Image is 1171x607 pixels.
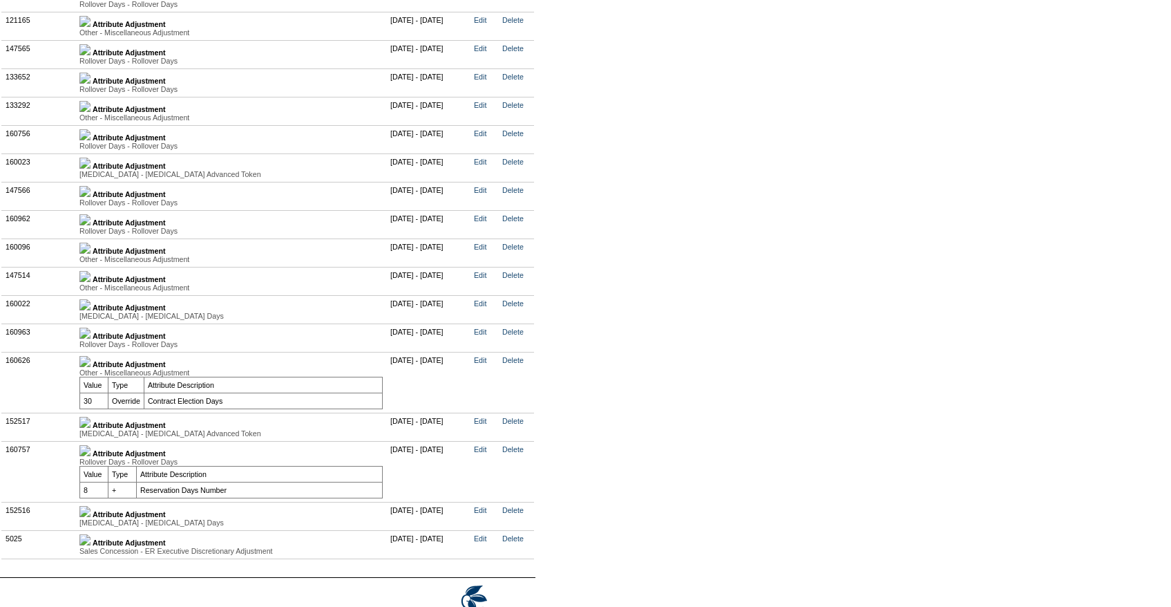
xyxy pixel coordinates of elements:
td: 152517 [2,413,76,441]
td: 160023 [2,153,76,182]
b: Attribute Adjustment [93,20,166,28]
td: 30 [80,393,108,409]
img: b_plus.gif [79,129,91,140]
td: [DATE] - [DATE] [387,352,470,413]
td: 160963 [2,324,76,352]
b: Attribute Adjustment [93,421,166,429]
a: Delete [502,214,524,223]
b: Attribute Adjustment [93,162,166,170]
a: Edit [474,299,486,308]
b: Attribute Adjustment [93,332,166,340]
b: Attribute Adjustment [93,510,166,519]
td: [DATE] - [DATE] [387,210,470,239]
a: Delete [502,16,524,24]
a: Edit [474,417,486,425]
img: b_plus.gif [79,16,91,27]
a: Edit [474,129,486,138]
b: Attribute Adjustment [93,190,166,198]
img: b_plus.gif [79,186,91,197]
td: Attribute Description [144,377,382,393]
a: Edit [474,16,486,24]
td: [DATE] - [DATE] [387,295,470,324]
a: Edit [474,356,486,364]
div: Rollover Days - Rollover Days [79,227,383,235]
td: [DATE] - [DATE] [387,153,470,182]
div: Rollover Days - Rollover Days [79,458,383,466]
td: [DATE] - [DATE] [387,12,470,40]
td: [DATE] - [DATE] [387,68,470,97]
img: b_plus.gif [79,101,91,112]
a: Edit [474,186,486,194]
div: Sales Concession - ER Executive Discretionary Adjustment [79,547,383,555]
div: Rollover Days - Rollover Days [79,142,383,150]
td: Attribute Description [137,466,383,482]
td: 8 [80,482,108,498]
td: 160962 [2,210,76,239]
div: Rollover Days - Rollover Days [79,340,383,348]
a: Delete [502,271,524,279]
img: b_plus.gif [79,328,91,339]
img: b_minus.gif [79,445,91,456]
img: b_plus.gif [79,534,91,545]
div: Rollover Days - Rollover Days [79,57,383,65]
img: b_plus.gif [79,417,91,428]
a: Edit [474,328,486,336]
div: Rollover Days - Rollover Days [79,85,383,93]
td: [DATE] - [DATE] [387,441,470,502]
td: [DATE] - [DATE] [387,530,470,559]
a: Delete [502,356,524,364]
td: 133292 [2,97,76,125]
a: Delete [502,158,524,166]
a: Edit [474,243,486,251]
td: 147514 [2,267,76,295]
a: Edit [474,101,486,109]
td: [DATE] - [DATE] [387,267,470,295]
div: Other - Miscellaneous Adjustment [79,255,383,263]
a: Edit [474,445,486,454]
td: 160096 [2,239,76,267]
td: 160626 [2,352,76,413]
div: Rollover Days - Rollover Days [79,198,383,207]
td: [DATE] - [DATE] [387,502,470,530]
td: 147565 [2,40,76,68]
a: Delete [502,101,524,109]
td: 152516 [2,502,76,530]
a: Delete [502,243,524,251]
td: [DATE] - [DATE] [387,413,470,441]
td: Contract Election Days [144,393,382,409]
a: Delete [502,445,524,454]
td: [DATE] - [DATE] [387,239,470,267]
img: b_plus.gif [79,243,91,254]
td: [DATE] - [DATE] [387,324,470,352]
a: Delete [502,534,524,543]
b: Attribute Adjustment [93,275,166,283]
td: [DATE] - [DATE] [387,182,470,210]
a: Edit [474,158,486,166]
b: Attribute Adjustment [93,247,166,255]
div: [MEDICAL_DATA] - [MEDICAL_DATA] Advanced Token [79,170,383,178]
a: Edit [474,214,486,223]
b: Attribute Adjustment [93,48,166,57]
div: [MEDICAL_DATA] - [MEDICAL_DATA] Advanced Token [79,429,383,438]
a: Delete [502,328,524,336]
a: Delete [502,417,524,425]
a: Delete [502,186,524,194]
img: b_plus.gif [79,271,91,282]
img: b_plus.gif [79,214,91,225]
td: + [108,482,137,498]
td: 133652 [2,68,76,97]
td: 160022 [2,295,76,324]
a: Delete [502,506,524,514]
a: Delete [502,44,524,53]
td: [DATE] - [DATE] [387,97,470,125]
div: [MEDICAL_DATA] - [MEDICAL_DATA] Days [79,312,383,320]
td: 121165 [2,12,76,40]
img: b_plus.gif [79,158,91,169]
td: 160756 [2,125,76,153]
a: Edit [474,44,486,53]
a: Delete [502,299,524,308]
td: Value [80,377,108,393]
img: b_plus.gif [79,299,91,310]
a: Edit [474,506,486,514]
td: [DATE] - [DATE] [387,40,470,68]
